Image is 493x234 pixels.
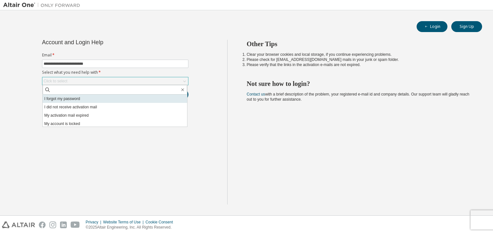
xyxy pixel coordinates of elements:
[42,77,188,85] div: Click to select
[247,52,471,57] li: Clear your browser cookies and local storage, if you continue experiencing problems.
[145,220,177,225] div: Cookie Consent
[71,221,80,228] img: youtube.svg
[247,40,471,48] h2: Other Tips
[86,220,103,225] div: Privacy
[451,21,482,32] button: Sign Up
[247,92,470,102] span: with a brief description of the problem, your registered e-mail id and company details. Our suppo...
[42,40,159,45] div: Account and Login Help
[43,95,187,103] li: I forgot my password
[60,221,67,228] img: linkedin.svg
[42,53,188,58] label: Email
[247,57,471,62] li: Please check for [EMAIL_ADDRESS][DOMAIN_NAME] mails in your junk or spam folder.
[103,220,145,225] div: Website Terms of Use
[42,70,188,75] label: Select what you need help with
[3,2,83,8] img: Altair One
[2,221,35,228] img: altair_logo.svg
[86,225,177,230] p: © 2025 Altair Engineering, Inc. All Rights Reserved.
[417,21,447,32] button: Login
[247,62,471,67] li: Please verify that the links in the activation e-mails are not expired.
[39,221,46,228] img: facebook.svg
[49,221,56,228] img: instagram.svg
[247,92,265,96] a: Contact us
[44,79,67,84] div: Click to select
[247,79,471,88] h2: Not sure how to login?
